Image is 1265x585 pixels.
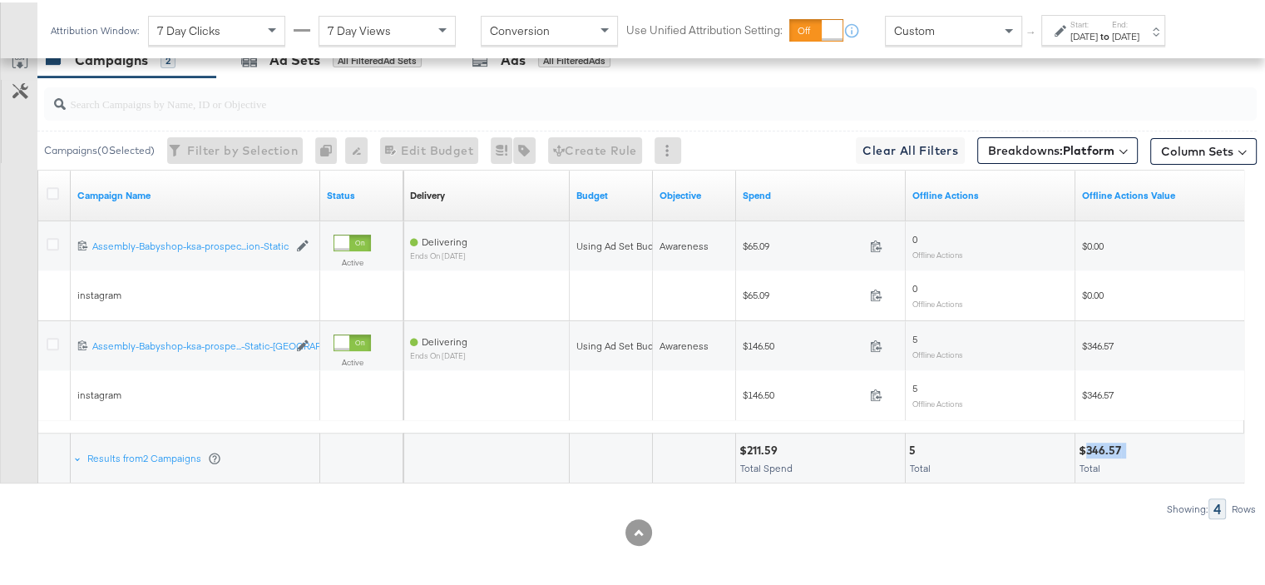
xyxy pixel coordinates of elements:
div: Showing: [1166,501,1208,513]
span: Total [1080,459,1100,472]
div: Delivery [410,186,445,200]
span: 5 [912,379,917,392]
span: Total [910,459,931,472]
label: Use Unified Attribution Setting: [626,20,783,36]
a: The total amount spent to date. [743,186,899,200]
span: instagram [77,286,121,299]
span: ↑ [1024,28,1040,34]
span: $65.09 [743,286,863,299]
a: Reflects the ability of your Ad Campaign to achieve delivery based on ad states, schedule and bud... [410,186,445,200]
sub: Offline Actions [912,296,963,306]
span: 5 [912,330,917,343]
div: Results from2 Campaigns [74,431,225,481]
span: Clear All Filters [862,138,958,159]
label: End: [1112,17,1139,27]
a: Shows the current state of your Ad Campaign. [327,186,397,200]
div: [DATE] [1112,27,1139,41]
a: Offline Actions. [1082,186,1238,200]
div: Ads [501,48,526,67]
strong: to [1098,27,1112,40]
span: Breakdowns: [988,140,1114,156]
span: $146.50 [743,386,863,399]
div: All Filtered Ad Sets [333,51,422,66]
span: 0 [912,231,917,243]
sub: Offline Actions [912,396,963,406]
a: Your campaign name. [77,186,314,200]
button: Breakdowns:Platform [977,135,1138,161]
div: Results from 2 Campaigns [87,449,221,463]
div: Campaigns [75,48,148,67]
span: $0.00 [1082,237,1104,250]
span: $346.57 [1082,386,1114,399]
div: Ad Sets [269,48,320,67]
span: Awareness [660,237,709,250]
span: $146.50 [743,337,863,350]
button: Column Sets [1150,136,1257,162]
span: instagram [77,386,121,399]
sub: Offline Actions [912,247,963,257]
div: $346.57 [1079,440,1126,456]
div: Assembly-Babyshop-ksa-prospe...-Static-[GEOGRAPHIC_DATA] [92,337,288,350]
span: Custom [894,21,935,36]
a: Assembly-Babyshop-ksa-prospe...-Static-[GEOGRAPHIC_DATA] [92,337,288,351]
div: Using Ad Set Budget [576,337,669,350]
div: All Filtered Ads [538,51,610,66]
div: [DATE] [1070,27,1098,41]
button: Clear All Filters [856,135,965,161]
span: 7 Day Clicks [157,21,220,36]
div: 2 [161,51,175,66]
span: Conversion [490,21,550,36]
sub: Offline Actions [912,347,963,357]
input: Search Campaigns by Name, ID or Objective [66,78,1148,111]
label: Active [334,255,371,265]
span: $65.09 [743,237,863,250]
div: 0 [315,135,345,161]
a: Offline Actions. [912,186,1069,200]
div: Attribution Window: [50,22,140,34]
label: Start: [1070,17,1098,27]
div: 4 [1208,496,1226,517]
div: Rows [1231,501,1257,513]
div: Assembly-Babyshop-ksa-prospec...ion-Static [92,237,288,250]
span: $346.57 [1082,337,1114,350]
span: Total Spend [740,459,793,472]
div: Using Ad Set Budget [576,237,669,250]
a: Your campaign's objective. [660,186,729,200]
span: Awareness [660,337,709,350]
div: $211.59 [739,440,783,456]
span: Delivering [422,233,467,245]
div: Campaigns ( 0 Selected) [44,141,155,156]
sub: ends on [DATE] [410,349,467,358]
span: 7 Day Views [328,21,391,36]
a: The maximum amount you're willing to spend on your ads, on average each day or over the lifetime ... [576,186,646,200]
sub: ends on [DATE] [410,249,467,258]
span: Delivering [422,333,467,345]
div: 5 [909,440,921,456]
span: $0.00 [1082,286,1104,299]
span: 0 [912,280,917,292]
label: Active [334,354,371,365]
a: Assembly-Babyshop-ksa-prospec...ion-Static [92,237,288,251]
b: Platform [1063,141,1114,156]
